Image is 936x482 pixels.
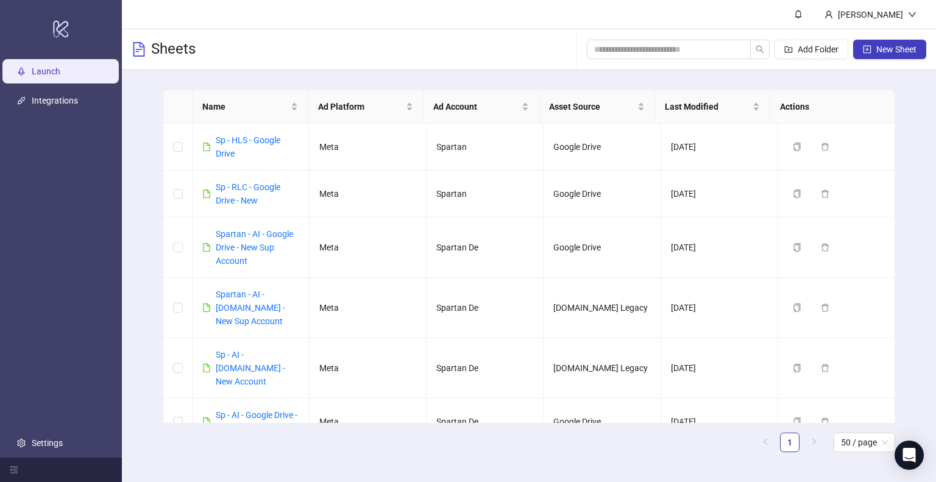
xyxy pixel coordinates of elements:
td: Google Drive [544,399,661,445]
td: Meta [310,171,427,218]
span: delete [821,243,829,252]
span: 50 / page [841,433,888,452]
th: Ad Platform [308,90,424,124]
span: copy [793,143,801,151]
a: Sp - HLS - Google Drive [216,135,280,158]
span: delete [821,190,829,198]
span: search [756,45,764,54]
a: Integrations [32,96,78,105]
td: Google Drive [544,124,661,171]
span: bell [794,10,803,18]
a: Launch [32,66,60,76]
td: [DOMAIN_NAME] Legacy [544,338,661,399]
td: [DOMAIN_NAME] Legacy [544,278,661,338]
th: Asset Source [539,90,655,124]
span: file [202,303,211,312]
span: delete [821,364,829,372]
button: Add Folder [775,40,848,59]
a: 1 [781,433,799,452]
td: Spartan [427,171,544,218]
div: Open Intercom Messenger [895,441,924,470]
h3: Sheets [151,40,196,59]
td: [DATE] [661,278,778,338]
span: file [202,417,211,426]
th: Actions [770,90,886,124]
td: Spartan De [427,278,544,338]
span: Add Folder [798,44,838,54]
span: left [762,438,769,445]
a: Spartan - AI - [DOMAIN_NAME] - New Sup Account [216,289,285,326]
td: Meta [310,218,427,278]
li: Previous Page [756,433,775,452]
span: copy [793,243,801,252]
td: Meta [310,278,427,338]
span: down [908,10,916,19]
button: left [756,433,775,452]
span: right [810,438,818,445]
span: user [824,10,833,19]
span: copy [793,417,801,426]
td: [DATE] [661,124,778,171]
span: delete [821,303,829,312]
td: Spartan De [427,218,544,278]
td: [DATE] [661,399,778,445]
span: plus-square [863,45,871,54]
td: Meta [310,399,427,445]
button: right [804,433,824,452]
span: Asset Source [549,100,635,113]
span: file [202,364,211,372]
button: New Sheet [853,40,926,59]
th: Ad Account [424,90,539,124]
span: Last Modified [665,100,751,113]
span: delete [821,143,829,151]
div: [PERSON_NAME] [833,8,908,21]
span: menu-fold [10,466,18,474]
span: file [202,243,211,252]
th: Last Modified [655,90,771,124]
td: Meta [310,338,427,399]
span: New Sheet [876,44,916,54]
li: Next Page [804,433,824,452]
a: Spartan - AI - Google Drive - New Sup Account [216,229,293,266]
td: [DATE] [661,338,778,399]
li: 1 [780,433,799,452]
span: copy [793,303,801,312]
th: Name [193,90,308,124]
span: file [202,143,211,151]
td: [DATE] [661,171,778,218]
span: Name [202,100,288,113]
span: Ad Platform [318,100,404,113]
a: Sp - AI - Google Drive - New Account [216,410,297,433]
a: Settings [32,438,63,448]
a: Sp - AI - [DOMAIN_NAME] - New Account [216,350,285,386]
span: Ad Account [433,100,519,113]
span: file [202,190,211,198]
td: Meta [310,124,427,171]
span: copy [793,190,801,198]
span: file-text [132,42,146,57]
td: Spartan [427,124,544,171]
span: folder-add [784,45,793,54]
a: Sp - RLC - Google Drive - New [216,182,280,205]
span: copy [793,364,801,372]
div: Page Size [834,433,895,452]
td: [DATE] [661,218,778,278]
td: Google Drive [544,171,661,218]
td: Spartan De [427,338,544,399]
span: delete [821,417,829,426]
td: Google Drive [544,218,661,278]
td: Spartan De [427,399,544,445]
